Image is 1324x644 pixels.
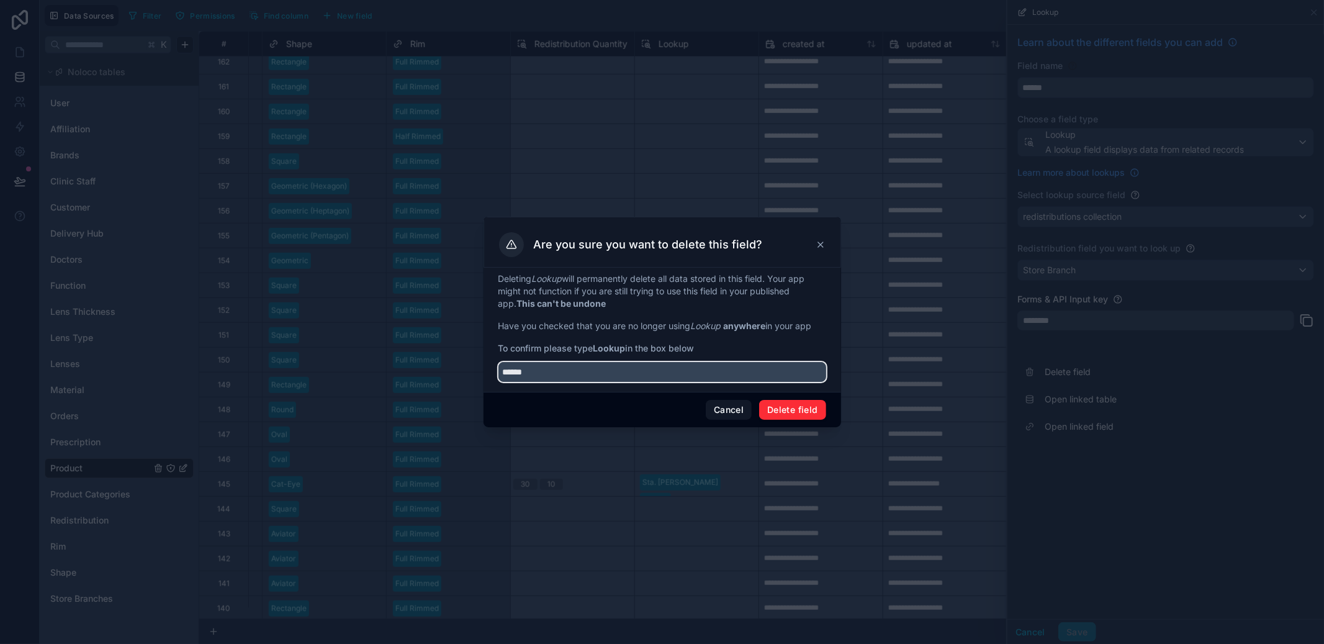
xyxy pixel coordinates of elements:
[532,273,562,284] em: Lookup
[498,273,826,310] p: Deleting will permanently delete all data stored in this field. Your app might not function if yo...
[534,237,763,252] h3: Are you sure you want to delete this field?
[593,343,626,353] strong: Lookup
[759,400,826,420] button: Delete field
[706,400,752,420] button: Cancel
[517,298,606,309] strong: This can't be undone
[498,320,826,332] p: Have you checked that you are no longer using in your app
[498,342,826,355] span: To confirm please type in the box below
[691,320,721,331] em: Lookup
[724,320,766,331] strong: anywhere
